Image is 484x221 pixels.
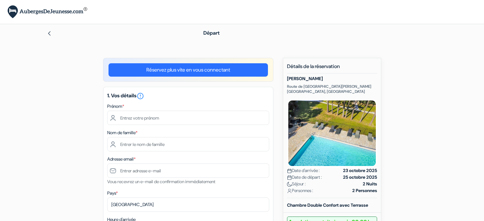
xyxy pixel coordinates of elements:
label: Pays [107,190,118,197]
label: Prénom [107,103,124,110]
img: left_arrow.svg [47,31,52,36]
strong: 23 octobre 2025 [343,167,377,174]
i: error_outline [137,92,144,100]
h5: 1. Vos détails [107,92,269,100]
input: Entrer adresse e-mail [107,163,269,178]
strong: 2 Personnes [352,187,377,194]
input: Entrer le nom de famille [107,137,269,151]
b: Chambre Double Confort avec Terrasse [287,202,368,208]
p: Route de [GEOGRAPHIC_DATA][PERSON_NAME][GEOGRAPHIC_DATA], [GEOGRAPHIC_DATA] [287,84,377,94]
span: Séjour : [287,181,306,187]
img: calendar.svg [287,169,292,173]
small: Vous recevrez un e-mail de confirmation immédiatement [107,179,215,184]
h5: Détails de la réservation [287,63,377,73]
h5: [PERSON_NAME] [287,76,377,81]
img: moon.svg [287,182,292,187]
span: Date d'arrivée : [287,167,320,174]
label: Adresse email [107,156,136,162]
label: Nom de famille [107,129,137,136]
strong: 2 Nuits [363,181,377,187]
span: Personnes : [287,187,313,194]
span: Date de départ : [287,174,322,181]
input: Entrez votre prénom [107,111,269,125]
a: error_outline [137,92,144,99]
a: Réservez plus vite en vous connectant [109,63,268,77]
img: calendar.svg [287,175,292,180]
img: AubergesDeJeunesse.com [8,5,87,18]
strong: 25 octobre 2025 [343,174,377,181]
img: user_icon.svg [287,189,292,193]
span: Départ [203,30,220,36]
